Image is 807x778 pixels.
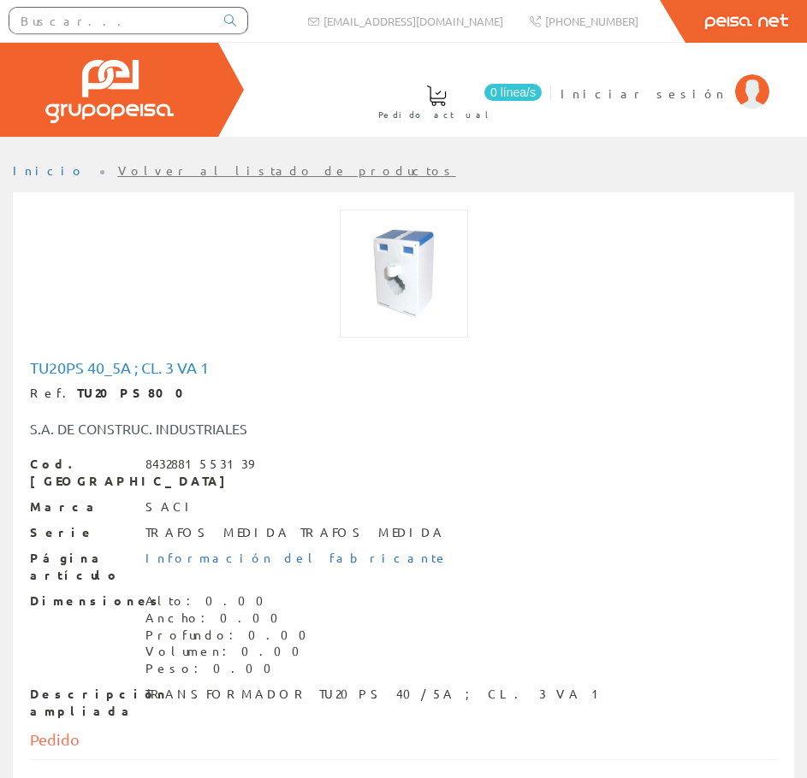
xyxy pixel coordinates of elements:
[45,60,174,123] img: Grupo Peisa
[30,456,133,490] span: Cod. [GEOGRAPHIC_DATA]
[77,385,195,400] strong: TU20PS800
[145,686,606,703] div: TRANSFORMADOR TU20PS 40/5A ; CL. 3 VA 1
[30,385,777,402] div: Ref.
[145,660,317,677] div: Peso: 0.00
[145,610,317,627] div: Ancho: 0.00
[145,643,317,660] div: Volumen: 0.00
[484,84,542,101] span: 0 línea/s
[145,550,448,565] a: Información del fabricante
[30,728,777,760] div: Pedido
[145,592,317,610] div: Alto: 0.00
[323,14,503,28] span: [EMAIL_ADDRESS][DOMAIN_NAME]
[17,419,790,439] div: S.A. DE CONSTRUC. INDUSTRIALES
[30,524,133,541] span: Serie
[30,498,133,516] span: Marca
[9,8,214,33] input: Buscar...
[545,14,638,28] span: [PHONE_NUMBER]
[340,209,468,338] img: Foto artículo TU20PS 40_5A ; CL. 3 VA 1 (150x150)
[118,162,456,178] a: Volver al listado de productos
[561,85,727,102] span: Iniciar sesión
[145,524,445,541] div: TRAFOS MEDIDA TRAFOS MEDIDA
[561,71,769,87] a: Iniciar sesión
[13,162,86,178] a: Inicio
[30,359,777,376] h1: TU20PS 40_5A ; CL. 3 VA 1
[145,498,197,516] div: SACI
[145,627,317,644] div: Profundo: 0.00
[30,550,133,584] span: Página artículo
[30,592,133,610] span: Dimensiones
[145,456,253,473] div: 8432881553139
[30,686,133,720] span: Descripción ampliada
[378,106,495,123] span: Pedido actual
